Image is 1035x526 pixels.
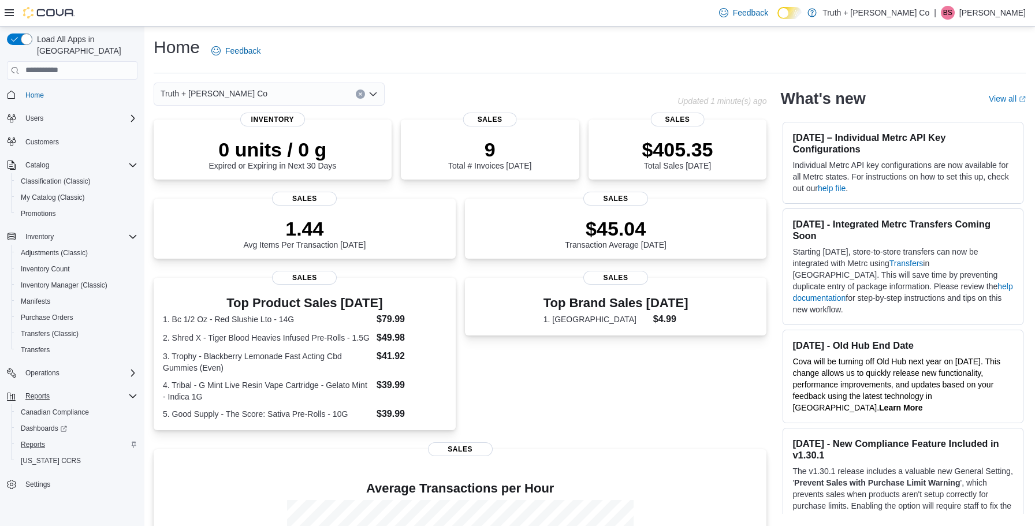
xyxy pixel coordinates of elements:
button: Catalog [2,157,142,173]
span: Settings [21,477,137,491]
span: Classification (Classic) [21,177,91,186]
span: Dashboards [21,424,67,433]
span: Inventory Count [21,264,70,274]
h3: Top Product Sales [DATE] [163,296,446,310]
span: Washington CCRS [16,454,137,468]
span: Reports [16,438,137,452]
dd: $4.99 [653,312,688,326]
span: Sales [272,192,337,206]
span: Purchase Orders [21,313,73,322]
p: [PERSON_NAME] [959,6,1026,20]
span: Reports [21,389,137,403]
span: Sales [583,271,648,285]
p: 1.44 [243,217,366,240]
button: Adjustments (Classic) [12,245,142,261]
p: $405.35 [642,138,713,161]
a: Feedback [207,39,265,62]
button: Inventory [21,230,58,244]
span: Inventory [25,232,54,241]
span: Sales [583,192,648,206]
button: Clear input [356,89,365,99]
dd: $49.98 [377,331,446,345]
h4: Average Transactions per Hour [163,482,757,495]
span: Cova will be turning off Old Hub next year on [DATE]. This change allows us to quickly release ne... [792,357,1000,412]
button: Customers [2,133,142,150]
span: Sales [428,442,493,456]
a: Canadian Compliance [16,405,94,419]
span: Operations [25,368,59,378]
dt: 2. Shred X - Tiger Blood Heavies Infused Pre-Rolls - 1.5G [163,332,372,344]
svg: External link [1019,96,1026,103]
span: Purchase Orders [16,311,137,324]
a: Feedback [714,1,773,24]
h3: Top Brand Sales [DATE] [543,296,688,310]
div: Transaction Average [DATE] [565,217,667,249]
a: Transfers [16,343,54,357]
p: Truth + [PERSON_NAME] Co [822,6,929,20]
span: Users [21,111,137,125]
a: Reports [16,438,50,452]
a: Classification (Classic) [16,174,95,188]
div: Total # Invoices [DATE] [448,138,531,170]
a: My Catalog (Classic) [16,191,90,204]
span: Feedback [733,7,768,18]
span: Sales [463,113,517,126]
span: BS [943,6,952,20]
button: Promotions [12,206,142,222]
nav: Complex example [7,82,137,523]
div: Expired or Expiring in Next 30 Days [209,138,336,170]
input: Dark Mode [777,7,802,19]
a: Dashboards [16,421,72,435]
button: Transfers [12,342,142,358]
p: | [934,6,936,20]
a: Transfers [889,259,924,268]
span: Transfers [21,345,50,355]
span: Manifests [21,297,50,306]
button: Inventory [2,229,142,245]
a: Purchase Orders [16,311,78,324]
p: Individual Metrc API key configurations are now available for all Metrc states. For instructions ... [792,159,1014,194]
button: Classification (Classic) [12,173,142,189]
span: Users [25,114,43,123]
a: Manifests [16,294,55,308]
dd: $79.99 [377,312,446,326]
button: Inventory Manager (Classic) [12,277,142,293]
span: Adjustments (Classic) [21,248,88,258]
button: Home [2,87,142,103]
span: Feedback [225,45,260,57]
h3: [DATE] – Individual Metrc API Key Configurations [792,132,1014,155]
span: Promotions [16,207,137,221]
button: Users [21,111,48,125]
span: Dashboards [16,421,137,435]
dt: 1. [GEOGRAPHIC_DATA] [543,314,649,325]
a: Inventory Count [16,262,75,276]
span: Sales [272,271,337,285]
span: Customers [25,137,59,147]
a: Settings [21,477,55,491]
button: Reports [12,437,142,453]
h3: [DATE] - Old Hub End Date [792,340,1014,351]
span: Promotions [21,209,56,218]
dt: 1. Bc 1/2 Oz - Red Slushie Lto - 14G [163,314,372,325]
a: View allExternal link [989,94,1026,103]
button: Inventory Count [12,261,142,277]
span: Reports [21,440,45,449]
button: Catalog [21,158,54,172]
span: Canadian Compliance [16,405,137,419]
span: Catalog [21,158,137,172]
strong: Prevent Sales with Purchase Limit Warning [794,478,960,487]
span: [US_STATE] CCRS [21,456,81,465]
button: [US_STATE] CCRS [12,453,142,469]
p: 9 [448,138,531,161]
span: Sales [651,113,705,126]
dd: $39.99 [377,378,446,392]
button: Users [2,110,142,126]
a: Home [21,88,49,102]
span: Load All Apps in [GEOGRAPHIC_DATA] [32,33,137,57]
div: Brad Styles [941,6,955,20]
button: Purchase Orders [12,309,142,326]
a: Adjustments (Classic) [16,246,92,260]
a: [US_STATE] CCRS [16,454,85,468]
p: Updated 1 minute(s) ago [677,96,766,106]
